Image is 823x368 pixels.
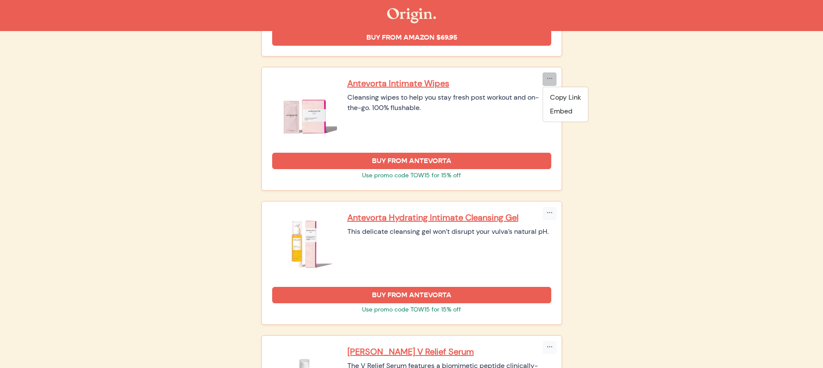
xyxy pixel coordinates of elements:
[543,91,588,104] li: Copy Link
[347,212,551,223] a: Antevorta Hydrating Intimate Cleansing Gel
[347,92,551,113] div: Cleansing wipes to help you stay fresh post workout and on-the-go. 100% flushable.
[272,29,551,46] a: Buy from Amazon $69.95
[347,78,551,89] a: Antevorta Intimate Wipes
[272,212,337,277] img: Antevorta Hydrating Intimate Cleansing Gel
[272,287,551,303] a: Buy From Antevorta
[347,346,551,357] a: [PERSON_NAME] V Relief Serum
[272,78,337,142] img: Antevorta Intimate Wipes
[387,8,436,23] img: The Origin Shop
[272,305,551,314] p: Use promo code TOW15 for 15% off
[347,226,551,237] div: This delicate cleansing gel won’t disrupt your vulva’s natural pH.
[272,153,551,169] a: Buy From Antevorta
[272,171,551,180] p: Use promo code TOW15 for 15% off
[543,104,588,118] li: Embed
